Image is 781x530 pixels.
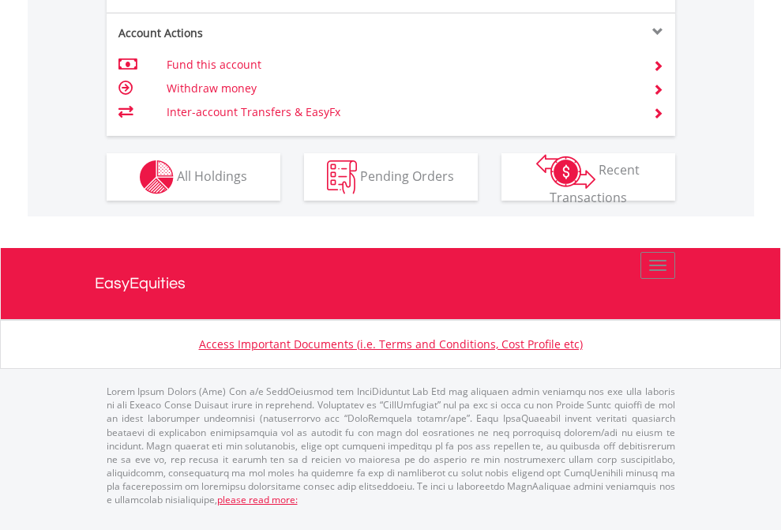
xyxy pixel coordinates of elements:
[140,160,174,194] img: holdings-wht.png
[501,153,675,201] button: Recent Transactions
[217,493,298,506] a: please read more:
[304,153,478,201] button: Pending Orders
[167,53,633,77] td: Fund this account
[107,25,391,41] div: Account Actions
[167,77,633,100] td: Withdraw money
[199,336,583,351] a: Access Important Documents (i.e. Terms and Conditions, Cost Profile etc)
[107,385,675,506] p: Lorem Ipsum Dolors (Ame) Con a/e SeddOeiusmod tem InciDiduntut Lab Etd mag aliquaen admin veniamq...
[360,167,454,184] span: Pending Orders
[327,160,357,194] img: pending_instructions-wht.png
[536,154,595,189] img: transactions-zar-wht.png
[95,248,687,319] a: EasyEquities
[167,100,633,124] td: Inter-account Transfers & EasyFx
[177,167,247,184] span: All Holdings
[107,153,280,201] button: All Holdings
